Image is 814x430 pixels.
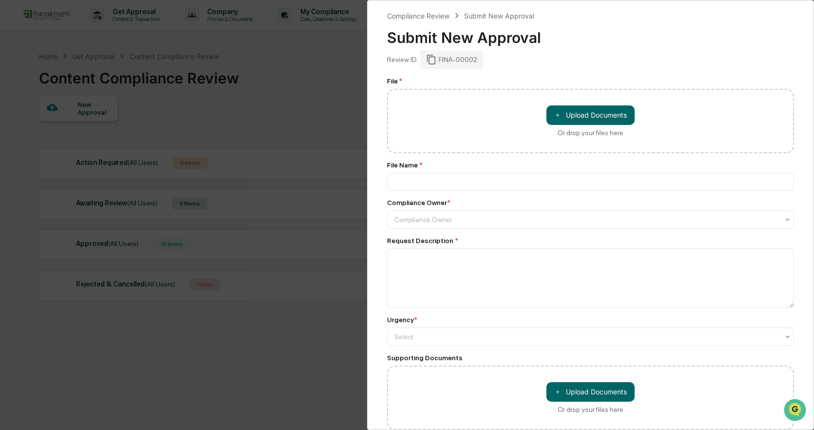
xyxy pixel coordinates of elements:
[387,354,794,362] div: Supporting Documents
[558,129,623,137] div: Or drop your files here
[387,77,794,85] div: File
[554,110,561,120] span: ＋
[10,20,177,36] p: How can we help?
[546,105,635,125] button: Or drop your files here
[387,21,794,46] div: Submit New Approval
[97,165,118,173] span: Pylon
[10,75,27,92] img: 1746055101610-c473b297-6a78-478c-a979-82029cc54cd1
[783,398,809,424] iframe: Open customer support
[166,78,177,89] button: Start new chat
[387,12,449,20] div: Compliance Review
[6,138,65,155] a: 🔎Data Lookup
[67,119,125,137] a: 🗄️Attestations
[6,119,67,137] a: 🖐️Preclearance
[464,12,534,20] div: Submit New Approval
[33,84,123,92] div: We're available if you need us!
[33,75,160,84] div: Start new chat
[387,56,418,63] div: Review ID:
[420,50,483,69] div: FINA-00002
[554,387,561,396] span: ＋
[71,124,78,132] div: 🗄️
[546,382,635,402] button: Or drop your files here
[387,316,417,324] div: Urgency
[80,123,121,133] span: Attestations
[19,123,63,133] span: Preclearance
[387,199,450,206] div: Compliance Owner
[10,124,18,132] div: 🖐️
[558,406,623,413] div: Or drop your files here
[69,165,118,173] a: Powered byPylon
[19,142,61,151] span: Data Lookup
[387,161,794,169] div: File Name
[387,237,794,245] div: Request Description
[10,143,18,150] div: 🔎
